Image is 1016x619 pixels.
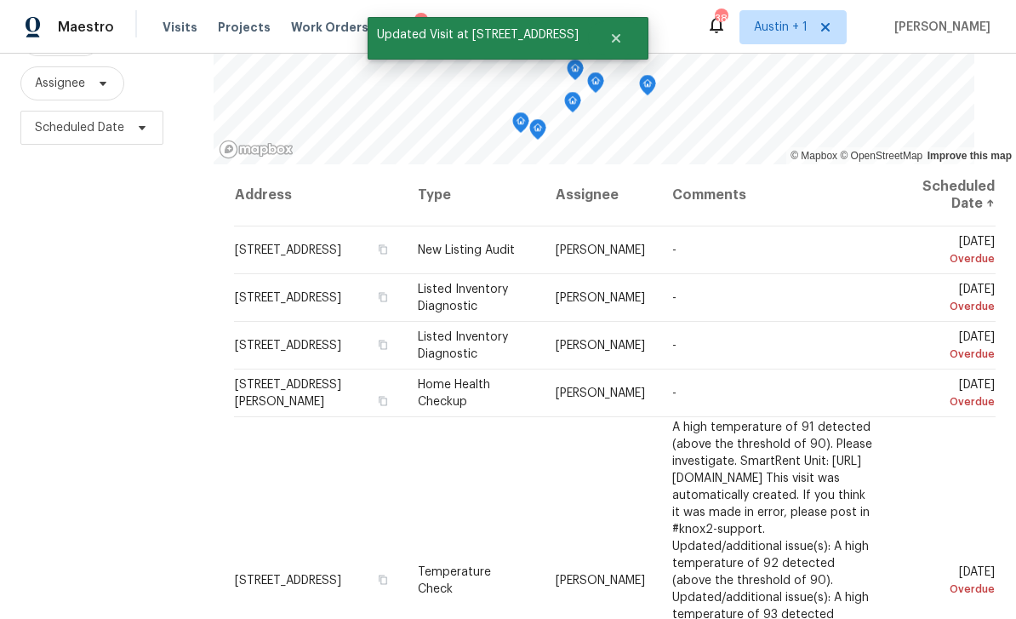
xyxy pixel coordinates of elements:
div: Map marker [587,72,604,99]
span: Listed Inventory Diagnostic [418,284,508,312]
span: [PERSON_NAME] [556,574,645,586]
button: Copy Address [375,571,391,587]
button: Copy Address [375,289,391,305]
span: [STREET_ADDRESS][PERSON_NAME] [235,379,341,408]
span: Home Health Checkup [418,379,490,408]
button: Copy Address [375,393,391,409]
span: - [672,244,676,256]
a: Mapbox homepage [219,140,294,159]
span: [DATE] [900,331,995,363]
span: Scheduled Date [35,119,124,136]
span: [STREET_ADDRESS] [235,574,341,586]
th: Type [404,164,542,226]
span: [STREET_ADDRESS] [235,244,341,256]
span: Updated Visit at [STREET_ADDRESS] [368,17,588,53]
div: Map marker [567,60,584,86]
div: Overdue [900,580,995,597]
span: New Listing Audit [418,244,515,256]
span: - [672,387,676,399]
span: - [672,292,676,304]
button: Close [588,21,644,55]
div: 38 [715,10,727,27]
th: Assignee [542,164,659,226]
span: [PERSON_NAME] [556,292,645,304]
span: [DATE] [900,565,995,597]
span: [DATE] [900,236,995,267]
span: [DATE] [900,379,995,410]
div: 1 [414,13,428,30]
th: Scheduled Date ↑ [887,164,996,226]
span: Maestro [58,19,114,36]
div: Map marker [529,119,546,146]
span: [DATE] [900,284,995,315]
span: Listed Inventory Diagnostic [418,331,508,360]
span: [PERSON_NAME] [556,387,645,399]
div: Overdue [900,346,995,363]
div: Map marker [512,112,529,139]
span: Work Orders [291,19,368,36]
th: Address [234,164,404,226]
span: - [672,340,676,352]
span: Austin + 1 [754,19,808,36]
th: Comments [659,164,887,226]
div: Overdue [900,298,995,315]
span: Temperature Check [418,565,491,594]
span: [PERSON_NAME] [556,244,645,256]
span: Assignee [35,75,85,92]
a: Improve this map [928,150,1012,162]
span: [PERSON_NAME] [556,340,645,352]
div: Overdue [900,250,995,267]
span: [PERSON_NAME] [888,19,990,36]
a: Mapbox [791,150,837,162]
button: Copy Address [375,337,391,352]
span: [STREET_ADDRESS] [235,292,341,304]
span: Visits [163,19,197,36]
a: OpenStreetMap [840,150,922,162]
div: Overdue [900,393,995,410]
span: [STREET_ADDRESS] [235,340,341,352]
span: Projects [218,19,271,36]
div: Map marker [564,92,581,118]
div: Map marker [639,75,656,101]
button: Copy Address [375,242,391,257]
